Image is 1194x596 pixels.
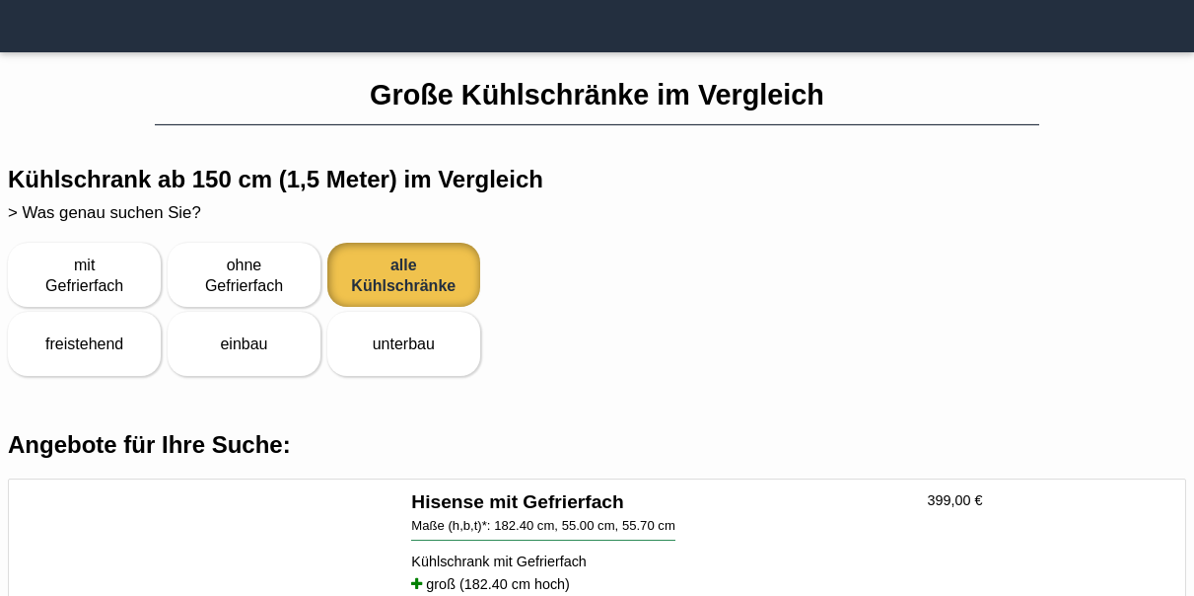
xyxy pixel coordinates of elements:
div: unterbau [334,314,473,374]
span: 55.00 cm, [562,518,619,533]
span: > Was genau suchen Sie? [8,203,201,222]
div: mit Gefrierfach [15,245,154,305]
div: 399,00 € [927,489,1177,511]
h4: Hisense mit Gefrierfach [411,489,911,515]
div: ohne Gefrierfach [175,245,314,305]
div: Kühlschrank mit Gefrierfach [411,551,911,572]
div: Maße (h,b,t)*: [411,518,674,541]
span: 182.40 cm, [494,518,558,533]
li: groß (182.40 cm hoch) [411,573,911,595]
a: Hisense mit Gefrierfach Maße (h,b,t)*: 182.40 cm, 55.00 cm, 55.70 cm [411,489,911,542]
div: freistehend [15,314,154,374]
h2: Kühlschrank ab 150 cm (1,5 Meter) im Vergleich [8,165,1186,228]
h1: Große Kühlschränke im Vergleich [8,78,1186,112]
div: einbau [175,314,314,374]
div: alle Kühlschränke [334,245,473,305]
span: 55.70 cm [622,518,675,533]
